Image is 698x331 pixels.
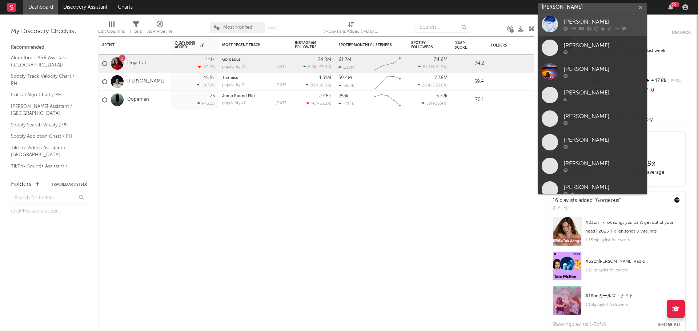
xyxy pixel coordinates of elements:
a: "Gorgeous" [594,198,621,203]
div: A&R Pipeline [147,27,173,36]
div: Edit Columns [98,18,125,39]
div: popularity: 81 [222,65,246,69]
div: A&R Pipeline [147,18,173,39]
div: My Discovery Checklist [11,27,87,36]
div: Artist [102,43,157,47]
input: Search for folders... [11,193,87,203]
a: Gorgeous [222,58,241,62]
button: Save [267,26,277,30]
span: 30 [426,102,431,106]
div: Folders [11,180,32,189]
div: Recommended [11,43,87,52]
input: Search... [416,22,470,33]
a: Algorithmic A&R Assistant ([GEOGRAPHIC_DATA]) [11,54,80,69]
a: #23onTikTok songs you can't get out of your head | 2025 TikTok songs & viral hits1.15Mplaylist fo... [547,217,685,251]
div: Most Recent Track [222,43,277,47]
span: -6 [311,102,316,106]
a: [PERSON_NAME] [538,36,647,60]
span: +18.6 % [316,84,330,88]
button: Tracked Artists(3) [51,183,87,186]
div: [PERSON_NAME] [563,65,643,73]
div: 99 + [670,2,679,7]
span: -23.6 % [434,84,446,88]
a: [PERSON_NAME] [538,130,647,154]
a: Dopeman [127,97,149,103]
span: 81.6k [423,65,433,69]
div: [PERSON_NAME] [563,41,643,50]
svg: Chart title [371,55,404,73]
div: 19 x [616,160,683,168]
div: 111k [206,57,215,62]
a: Jump Round Flip [222,94,255,98]
div: Filters [130,27,142,36]
div: -12.1k [338,101,354,106]
span: Most Notified [223,25,252,30]
div: 61.2M [338,57,351,62]
div: 16 playlists added [553,197,621,205]
a: TikTok Videos Assistant / [GEOGRAPHIC_DATA] [11,144,80,159]
div: 5.72k [436,94,448,98]
a: Spotify Search Virality / PH [11,121,80,129]
span: +33.3 % [317,102,330,106]
span: 6.6k [308,65,316,69]
div: Click to add a folder. [11,207,87,216]
div: 1.38M [338,65,354,70]
div: [DATE] [276,65,288,69]
div: # 23 on TikTok songs you can't get out of your head | 2025 TikTok songs & viral hits [585,218,680,236]
a: [PERSON_NAME] Assistant / [GEOGRAPHIC_DATA] [11,102,80,117]
a: [PERSON_NAME] [538,12,647,36]
div: [PERSON_NAME] [563,136,643,144]
div: ( ) [418,65,448,69]
div: 17.8k [642,76,691,86]
div: [DATE] [276,83,288,87]
div: 105k playlist followers [585,300,680,309]
div: Instagram Followers [295,41,320,49]
div: Folders [491,43,546,48]
span: 83 [310,84,315,88]
div: 7.36M [434,76,448,80]
div: Tiramisu [222,76,288,80]
div: +0.78 % [197,83,215,88]
div: +43.1 % [197,101,215,106]
a: Doja Cat [127,60,146,66]
a: Critical Algo Chart / PH [11,91,80,99]
div: Filters [130,18,142,39]
a: [PERSON_NAME] [538,154,647,178]
a: Spotify Addiction Chart / PH [11,132,80,140]
div: ( ) [306,101,331,106]
span: -15.3 % [666,79,682,83]
div: Jump Score [455,41,473,50]
button: Show All [658,323,682,327]
input: Search for artists [538,3,647,12]
div: Spotify Followers [411,41,437,49]
div: Jump Round Flip [222,94,288,98]
div: 24.8M [318,57,331,62]
div: [PERSON_NAME] [563,159,643,168]
span: +36.4 % [432,102,446,106]
div: ( ) [422,101,448,106]
div: Gorgeous [222,58,288,62]
div: Spotify Monthly Listeners [338,43,393,47]
a: Spotify Track Velocity Chart / PH [11,72,80,87]
a: [PERSON_NAME] [538,178,647,201]
div: ( ) [303,65,331,69]
a: [PERSON_NAME] [127,78,165,85]
a: TikTok Sounds Assistant / [GEOGRAPHIC_DATA] [11,162,80,177]
div: ( ) [417,83,448,88]
span: 7-Day Fans Added [175,41,198,49]
div: 45.5k [203,76,215,80]
a: #32on[PERSON_NAME] Radio152kplaylist followers [547,251,685,286]
div: # 32 on [PERSON_NAME] Radio [585,257,680,266]
div: ( ) [306,83,331,88]
div: [PERSON_NAME] [563,183,643,191]
a: [PERSON_NAME] [538,83,647,107]
a: [PERSON_NAME] [538,107,647,130]
div: [PERSON_NAME] [563,17,643,26]
div: [PERSON_NAME] [563,112,643,121]
div: 70.1 [455,96,484,104]
button: 99+ [668,4,673,10]
div: 1.15M playlist followers [585,236,680,245]
svg: Chart title [371,91,404,109]
a: Tiramisu [222,76,238,80]
div: # 18 on ガールズ・ナイト [585,292,680,300]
